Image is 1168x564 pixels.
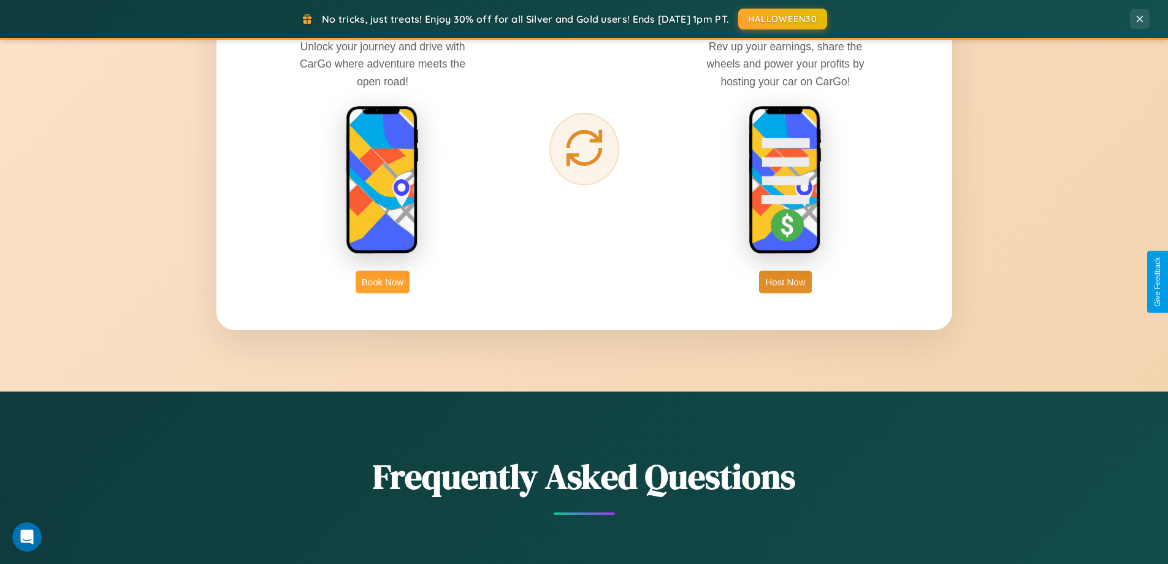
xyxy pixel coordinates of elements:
button: Book Now [356,271,410,293]
p: Rev up your earnings, share the wheels and power your profits by hosting your car on CarGo! [693,38,877,90]
h2: Frequently Asked Questions [216,453,952,500]
p: Unlock your journey and drive with CarGo where adventure meets the open road! [291,38,475,90]
button: HALLOWEEN30 [738,9,827,29]
div: Give Feedback [1153,257,1162,307]
img: host phone [749,106,822,255]
button: Host Now [759,271,811,293]
img: rent phone [346,106,419,255]
iframe: Intercom live chat [12,522,42,552]
span: No tricks, just treats! Enjoy 30% off for all Silver and Gold users! Ends [DATE] 1pm PT. [322,13,729,25]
